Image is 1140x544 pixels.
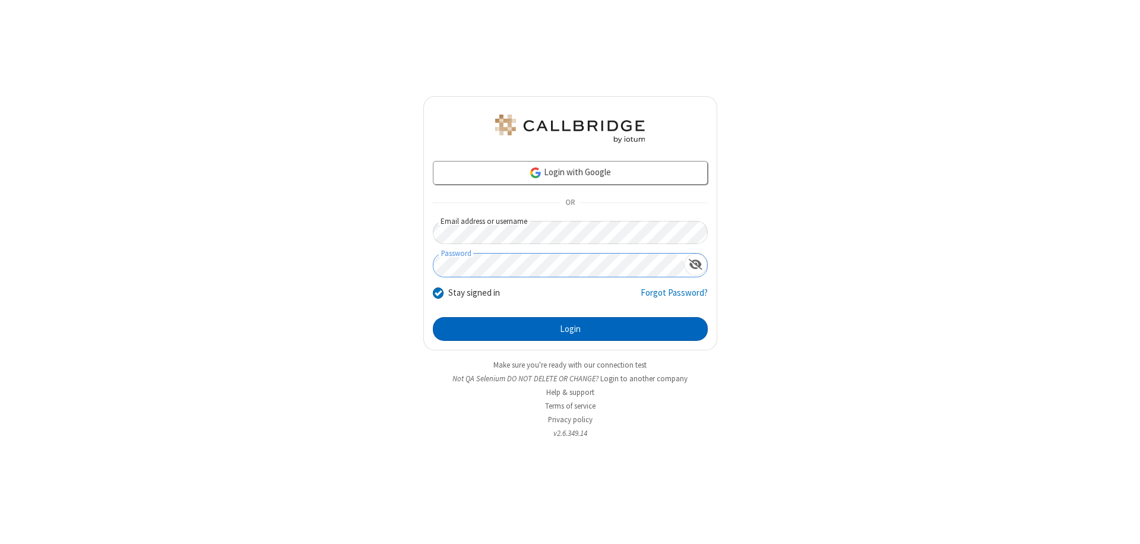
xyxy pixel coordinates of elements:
a: Login with Google [433,161,708,185]
a: Forgot Password? [641,286,708,309]
div: Show password [684,254,707,276]
img: QA Selenium DO NOT DELETE OR CHANGE [493,115,647,143]
a: Terms of service [545,401,596,411]
a: Help & support [546,387,594,397]
li: v2.6.349.14 [423,428,717,439]
button: Login to another company [600,373,688,384]
a: Privacy policy [548,415,593,425]
label: Stay signed in [448,286,500,300]
a: Make sure you're ready with our connection test [493,360,647,370]
span: OR [560,195,579,211]
input: Password [433,254,684,277]
input: Email address or username [433,221,708,244]
li: Not QA Selenium DO NOT DELETE OR CHANGE? [423,373,717,384]
button: Login [433,317,708,341]
img: google-icon.png [529,166,542,179]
